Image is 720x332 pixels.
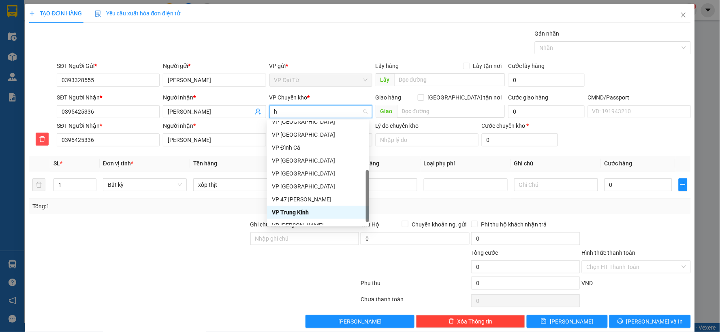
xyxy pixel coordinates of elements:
[424,93,505,102] span: [GEOGRAPHIC_DATA] tận nơi
[605,160,632,167] span: Cước hàng
[10,55,88,68] b: GỬI : VP Đại Từ
[95,11,101,17] img: icon
[376,105,397,118] span: Giao
[103,160,133,167] span: Đơn vị tính
[32,202,278,211] div: Tổng: 1
[626,317,683,326] span: [PERSON_NAME] và In
[53,160,60,167] span: SL
[376,73,394,86] span: Lấy
[680,12,687,18] span: close
[679,178,688,191] button: plus
[10,10,71,51] img: logo.jpg
[269,94,308,101] span: VP Chuyển kho
[376,123,419,129] label: Lý do chuyển kho
[272,143,364,152] div: VP Đình Cả
[272,221,364,230] div: VP [PERSON_NAME]
[267,219,369,232] div: VP Hoàng Gia
[272,182,364,191] div: VP [GEOGRAPHIC_DATA]
[617,318,623,325] span: printer
[508,94,548,101] label: Cước giao hàng
[250,232,359,245] input: Ghi chú đơn hàng
[29,10,82,17] span: TẠO ĐƠN HÀNG
[163,61,266,70] div: Người gửi
[470,61,505,70] span: Lấy tận nơi
[267,193,369,206] div: VP 47 Trần Khát Chân
[508,105,585,118] input: Cước giao hàng
[376,94,402,101] span: Giao hàng
[272,156,364,165] div: VP [GEOGRAPHIC_DATA]
[267,115,369,128] div: VP Phú Bình
[672,4,695,27] button: Close
[272,117,364,126] div: VP [GEOGRAPHIC_DATA]
[471,250,498,256] span: Tổng cước
[535,30,560,37] label: Gán nhãn
[360,279,470,293] div: Phụ thu
[588,93,691,102] div: CMND/Passport
[57,121,160,130] div: SĐT Người Nhận
[57,61,160,70] div: SĐT Người Gửi
[267,167,369,180] div: VP Trường Chinh
[32,178,45,191] button: delete
[397,105,505,118] input: Dọc đường
[76,20,339,30] li: 271 - [PERSON_NAME] - [GEOGRAPHIC_DATA] - [GEOGRAPHIC_DATA]
[679,182,687,188] span: plus
[272,208,364,217] div: VP Trung Kính
[163,133,266,146] input: Tên người nhận
[582,250,636,256] label: Hình thức thanh toán
[57,133,160,146] input: SĐT người nhận
[36,133,49,146] button: delete
[482,121,558,130] div: Cước chuyển kho
[267,154,369,167] div: VP Vĩnh Yên
[514,178,598,191] input: Ghi Chú
[57,93,160,102] div: SĐT Người Nhận
[272,130,364,139] div: VP [GEOGRAPHIC_DATA]
[527,315,608,328] button: save[PERSON_NAME]
[361,221,379,228] span: Thu Hộ
[272,195,364,204] div: VP 47 [PERSON_NAME]
[421,156,511,171] th: Loại phụ phí
[511,156,601,171] th: Ghi chú
[267,180,369,193] div: VP Bình Thuận
[274,74,367,86] span: VP Đại Từ
[360,295,470,309] div: Chưa thanh toán
[193,160,217,167] span: Tên hàng
[306,315,414,328] button: [PERSON_NAME]
[508,74,585,87] input: Cước lấy hàng
[36,136,48,142] span: delete
[376,133,479,146] input: Lý do chuyển kho
[376,63,399,69] span: Lấy hàng
[193,178,277,191] input: VD: Bàn, Ghế
[338,317,382,326] span: [PERSON_NAME]
[408,220,470,229] span: Chuyển khoản ng. gửi
[29,11,35,16] span: plus
[449,318,454,325] span: delete
[255,108,261,115] span: user-add
[267,141,369,154] div: VP Đình Cả
[163,93,266,102] div: Người nhận
[609,315,691,328] button: printer[PERSON_NAME] và In
[394,73,505,86] input: Dọc đường
[457,317,493,326] span: Xóa Thông tin
[350,178,417,191] input: 0
[163,121,266,130] div: Người nhận
[267,206,369,219] div: VP Trung Kính
[108,179,182,191] span: Bất kỳ
[550,317,593,326] span: [PERSON_NAME]
[269,61,372,70] div: VP gửi
[250,221,295,228] label: Ghi chú đơn hàng
[95,10,180,17] span: Yêu cầu xuất hóa đơn điện tử
[582,280,593,286] span: VND
[272,169,364,178] div: VP [GEOGRAPHIC_DATA]
[541,318,547,325] span: save
[267,128,369,141] div: VP Định Hóa
[508,63,545,69] label: Cước lấy hàng
[478,220,550,229] span: Phí thu hộ khách nhận trả
[416,315,525,328] button: deleteXóa Thông tin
